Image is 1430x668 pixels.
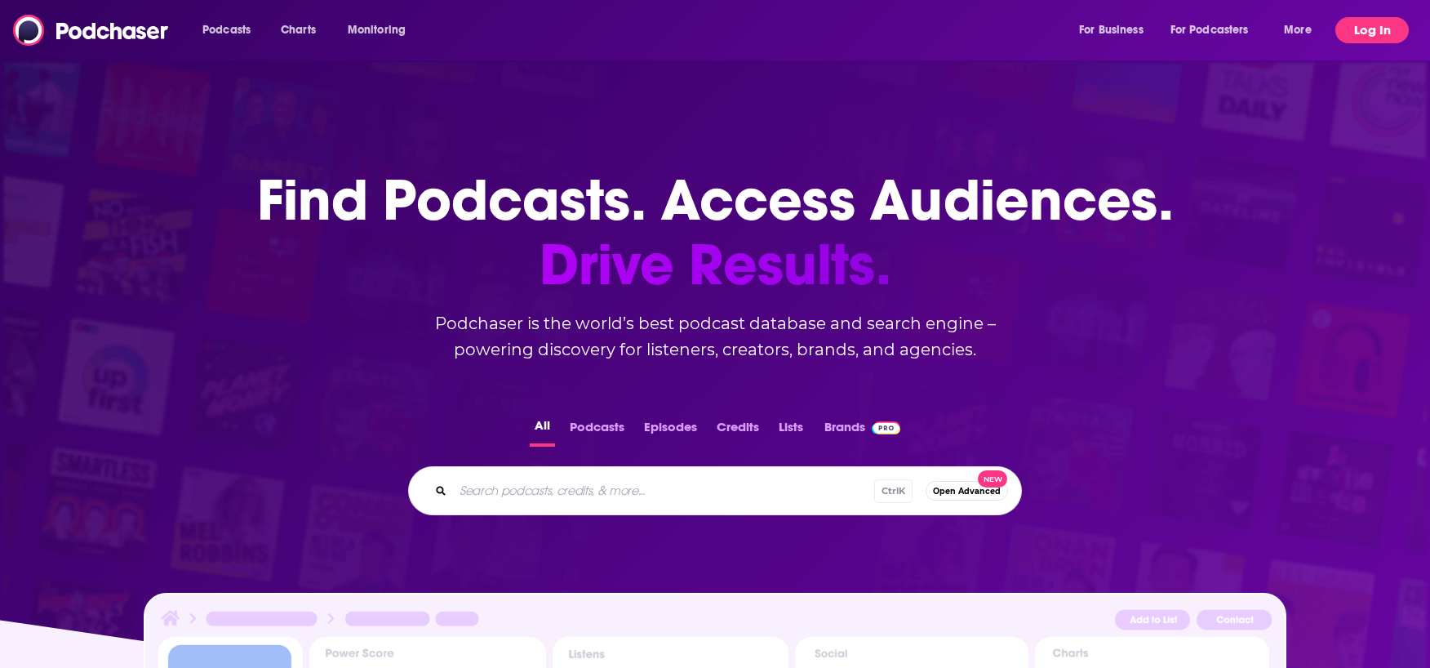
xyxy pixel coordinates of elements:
span: Ctrl K [874,479,913,503]
span: New [978,470,1007,488]
span: Monitoring [348,19,406,42]
input: Search podcasts, credits, & more... [453,478,874,504]
img: Podchaser Pro [872,421,900,434]
img: Podcast Insights Header [158,608,1272,636]
div: Search podcasts, credits, & more... [408,466,1022,515]
span: Podcasts [202,19,251,42]
h2: Podchaser is the world’s best podcast database and search engine – powering discovery for listene... [389,310,1041,363]
span: Drive Results. [257,233,1174,297]
span: Open Advanced [933,487,1001,496]
button: Open AdvancedNew [926,481,1008,501]
img: Podchaser - Follow, Share and Rate Podcasts [13,15,170,46]
button: open menu [1160,17,1272,43]
button: Episodes [639,415,702,447]
button: open menu [191,17,272,43]
span: Charts [281,19,316,42]
button: Log In [1335,17,1409,43]
span: For Podcasters [1170,19,1249,42]
span: For Business [1079,19,1144,42]
a: BrandsPodchaser Pro [824,415,900,447]
h1: Find Podcasts. Access Audiences. [257,168,1174,297]
button: Lists [774,415,808,447]
button: Podcasts [565,415,629,447]
button: open menu [1068,17,1164,43]
a: Charts [270,17,326,43]
button: Credits [712,415,764,447]
button: All [530,415,555,447]
button: open menu [1272,17,1332,43]
span: More [1284,19,1312,42]
button: open menu [336,17,427,43]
